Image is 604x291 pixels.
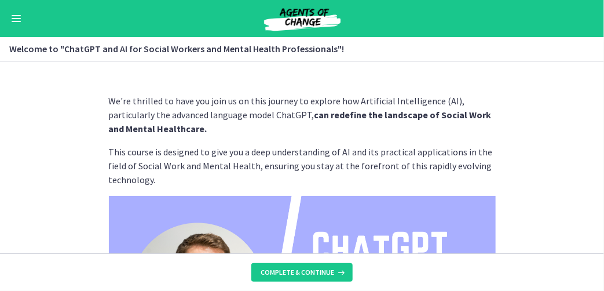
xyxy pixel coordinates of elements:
h3: Welcome to "ChatGPT and AI for Social Workers and Mental Health Professionals"! [9,42,581,56]
p: We're thrilled to have you join us on this journey to explore how Artificial Intelligence (AI), p... [109,94,496,136]
button: Complete & continue [251,263,353,282]
img: Agents of Change [233,5,372,32]
p: This course is designed to give you a deep understanding of AI and its practical applications in ... [109,145,496,187]
button: Enable menu [9,12,23,26]
span: Complete & continue [261,268,334,277]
